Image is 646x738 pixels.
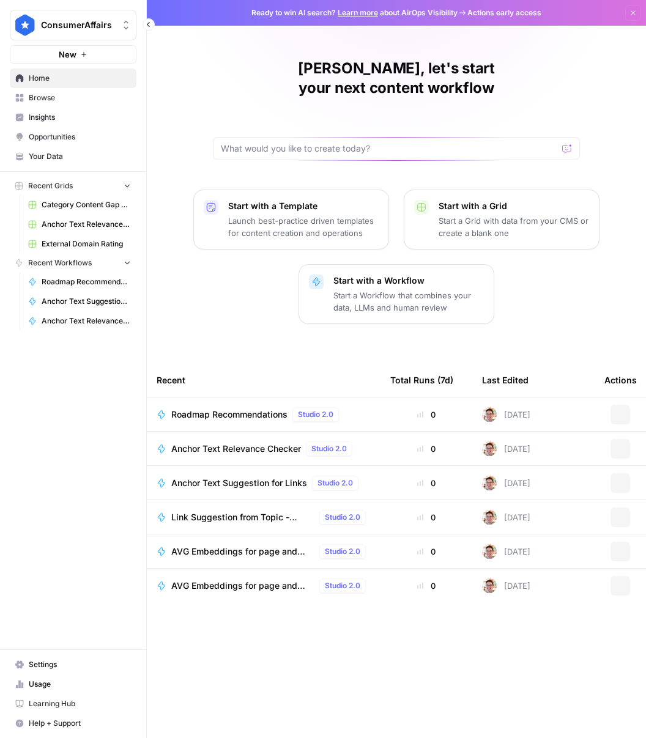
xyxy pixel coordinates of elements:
[10,177,136,195] button: Recent Grids
[333,275,484,287] p: Start with a Workflow
[29,659,131,670] span: Settings
[41,19,115,31] span: ConsumerAffairs
[325,512,360,523] span: Studio 2.0
[23,195,136,215] a: Category Content Gap Analysis
[171,545,314,558] span: AVG Embeddings for page and Target Keyword - Using Pasted page content
[10,88,136,108] a: Browse
[29,718,131,729] span: Help + Support
[23,311,136,331] a: Anchor Text Relevance Checker
[467,7,541,18] span: Actions early access
[390,477,462,489] div: 0
[29,92,131,103] span: Browse
[157,476,371,490] a: Anchor Text Suggestion for LinksStudio 2.0
[171,511,314,523] span: Link Suggestion from Topic - Mainsite Only
[157,510,371,525] a: Link Suggestion from Topic - Mainsite OnlyStudio 2.0
[42,199,131,210] span: Category Content Gap Analysis
[10,714,136,733] button: Help + Support
[482,578,497,593] img: cligphsu63qclrxpa2fa18wddixk
[298,409,333,420] span: Studio 2.0
[157,544,371,559] a: AVG Embeddings for page and Target Keyword - Using Pasted page contentStudio 2.0
[482,578,530,593] div: [DATE]
[228,200,379,212] p: Start with a Template
[157,363,371,397] div: Recent
[221,142,557,155] input: What would you like to create today?
[390,443,462,455] div: 0
[404,190,600,249] button: Start with a GridStart a Grid with data from your CMS or create a blank one
[29,698,131,709] span: Learning Hub
[10,10,136,40] button: Workspace: ConsumerAffairs
[10,254,136,272] button: Recent Workflows
[317,478,353,489] span: Studio 2.0
[482,407,497,422] img: cligphsu63qclrxpa2fa18wddixk
[171,580,314,592] span: AVG Embeddings for page and Target Keyword
[482,407,530,422] div: [DATE]
[482,544,497,559] img: cligphsu63qclrxpa2fa18wddixk
[482,544,530,559] div: [DATE]
[42,276,131,287] span: Roadmap Recommendations
[333,289,484,314] p: Start a Workflow that combines your data, LLMs and human review
[482,510,497,525] img: cligphsu63qclrxpa2fa18wddixk
[482,441,497,456] img: cligphsu63qclrxpa2fa18wddixk
[28,180,73,191] span: Recent Grids
[171,477,307,489] span: Anchor Text Suggestion for Links
[325,580,360,591] span: Studio 2.0
[29,151,131,162] span: Your Data
[23,234,136,254] a: External Domain Rating
[390,363,453,397] div: Total Runs (7d)
[59,48,76,61] span: New
[390,580,462,592] div: 0
[10,147,136,166] a: Your Data
[482,363,529,397] div: Last Edited
[10,674,136,694] a: Usage
[213,59,580,98] h1: [PERSON_NAME], let's start your next content workflow
[23,272,136,292] a: Roadmap Recommendations
[604,363,637,397] div: Actions
[42,219,131,230] span: Anchor Text Relevance Audit
[28,257,92,268] span: Recent Workflows
[157,578,371,593] a: AVG Embeddings for page and Target KeywordStudio 2.0
[390,511,462,523] div: 0
[482,476,497,490] img: cligphsu63qclrxpa2fa18wddixk
[10,694,136,714] a: Learning Hub
[228,215,379,239] p: Launch best-practice driven templates for content creation and operations
[42,238,131,249] span: External Domain Rating
[390,545,462,558] div: 0
[10,127,136,147] a: Opportunities
[251,7,458,18] span: Ready to win AI search? about AirOps Visibility
[29,131,131,142] span: Opportunities
[42,315,131,327] span: Anchor Text Relevance Checker
[14,14,36,36] img: ConsumerAffairs Logo
[157,441,371,456] a: Anchor Text Relevance CheckerStudio 2.0
[482,510,530,525] div: [DATE]
[439,215,589,239] p: Start a Grid with data from your CMS or create a blank one
[10,45,136,64] button: New
[325,546,360,557] span: Studio 2.0
[482,476,530,490] div: [DATE]
[29,112,131,123] span: Insights
[338,8,378,17] a: Learn more
[390,408,462,421] div: 0
[42,296,131,307] span: Anchor Text Suggestion for Links
[29,73,131,84] span: Home
[10,68,136,88] a: Home
[29,679,131,690] span: Usage
[157,407,371,422] a: Roadmap RecommendationsStudio 2.0
[482,441,530,456] div: [DATE]
[171,408,288,421] span: Roadmap Recommendations
[193,190,389,249] button: Start with a TemplateLaunch best-practice driven templates for content creation and operations
[299,264,494,324] button: Start with a WorkflowStart a Workflow that combines your data, LLMs and human review
[10,655,136,674] a: Settings
[23,292,136,311] a: Anchor Text Suggestion for Links
[23,215,136,234] a: Anchor Text Relevance Audit
[171,443,301,455] span: Anchor Text Relevance Checker
[311,443,347,454] span: Studio 2.0
[439,200,589,212] p: Start with a Grid
[10,108,136,127] a: Insights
